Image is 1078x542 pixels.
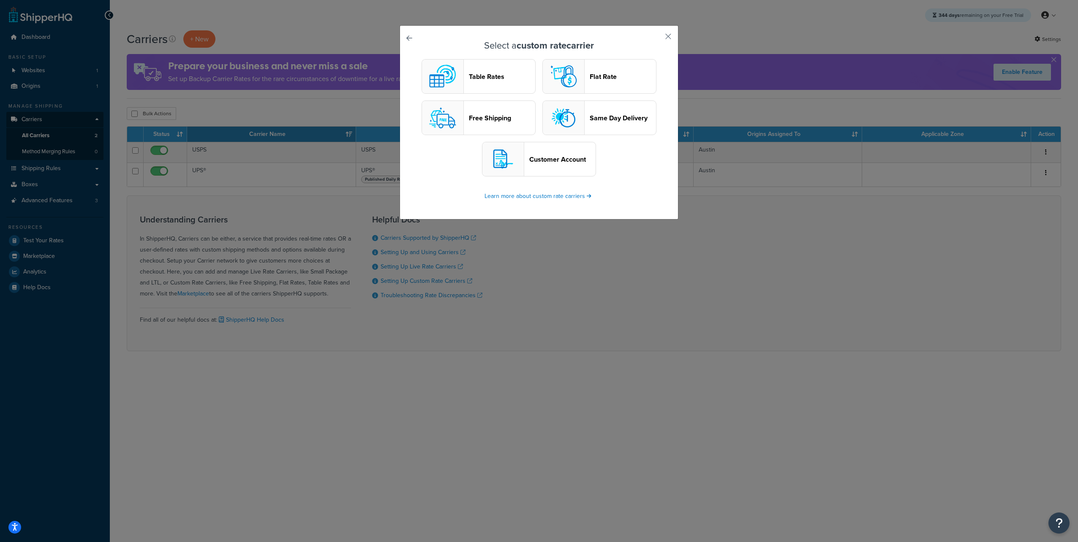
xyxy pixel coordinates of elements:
img: custom logo [426,60,460,93]
button: custom logoTable Rates [422,59,536,94]
button: free logoFree Shipping [422,100,536,135]
header: Free Shipping [469,114,535,122]
img: free logo [426,101,460,135]
button: sameday logoSame Day Delivery [542,100,656,135]
a: Learn more about custom rate carriers [485,192,593,201]
header: Table Rates [469,73,535,81]
img: sameday logo [547,101,580,135]
button: flat logoFlat Rate [542,59,656,94]
img: flat logo [547,60,580,93]
h3: Select a [421,41,657,51]
button: customerAccount logoCustomer Account [482,142,596,176]
strong: custom rate carrier [517,38,594,52]
header: Customer Account [529,155,596,163]
header: Same Day Delivery [590,114,656,122]
button: Open Resource Center [1048,512,1070,534]
img: customerAccount logo [486,142,520,176]
header: Flat Rate [590,73,656,81]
